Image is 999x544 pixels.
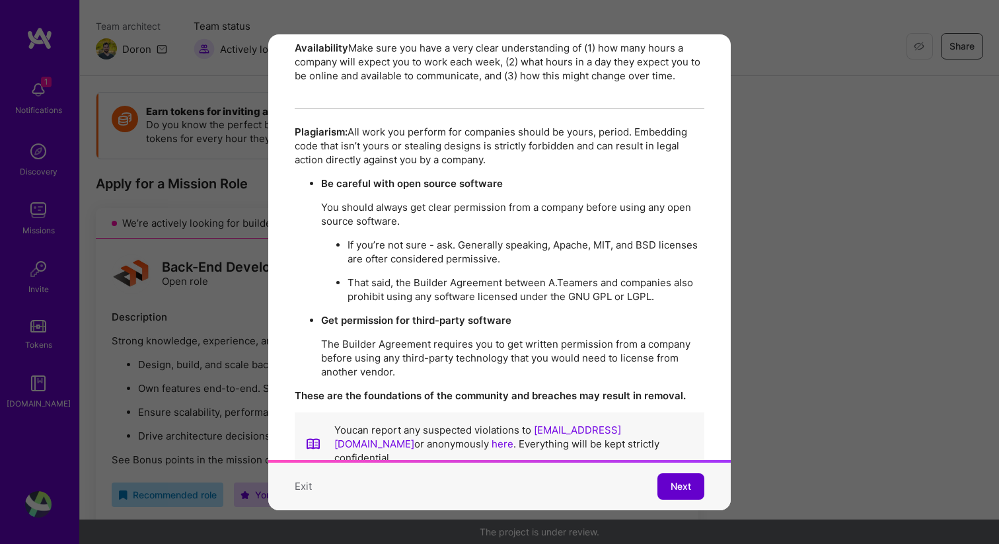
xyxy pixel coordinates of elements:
a: here [492,438,513,450]
p: You should always get clear permission from a company before using any open source software. [321,200,704,228]
div: modal [268,34,731,510]
p: Make sure you have a very clear understanding of (1) how many hours a company will expect you to ... [295,41,704,83]
strong: Availability [295,42,348,54]
strong: Get permission for third-party software [321,314,511,327]
a: [EMAIL_ADDRESS][DOMAIN_NAME] [334,424,621,450]
button: Next [657,473,704,500]
img: book icon [305,423,321,465]
p: That said, the Builder Agreement between A.Teamers and companies also prohibit using any software... [348,276,704,303]
strong: Be careful with open source software [321,177,503,190]
p: If you’re not sure - ask. Generally speaking, Apache, MIT, and BSD licenses are ofter considered ... [348,238,704,266]
p: The Builder Agreement requires you to get written permission from a company before using any thir... [321,337,704,379]
p: All work you perform for companies should be yours, period. Embedding code that isn’t yours or st... [295,125,704,167]
span: Next [671,480,691,493]
strong: These are the foundations of the community and breaches may result in removal. [295,389,686,402]
strong: Plagiarism: [295,126,348,138]
p: You can report any suspected violations to or anonymously . Everything will be kept strictly conf... [334,423,694,465]
button: Exit [295,479,312,493]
